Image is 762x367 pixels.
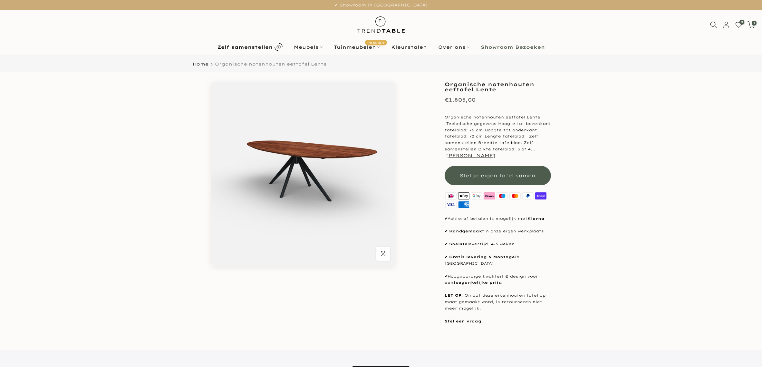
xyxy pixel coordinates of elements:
p: in [GEOGRAPHIC_DATA] [445,254,551,267]
strong: ✔ [445,274,448,279]
a: 1 [748,21,755,28]
p: in onze eigen werkplaats [445,228,551,235]
span: Stel je eigen tafel samen [460,173,535,178]
img: apple pay [457,192,470,200]
b: Zelf samenstellen [217,45,273,49]
p: levertijd 4-6 weken [445,241,551,248]
div: €1.805,00 [445,95,476,105]
img: master [509,192,522,200]
span: Populair [365,40,387,45]
span: 1 [752,21,757,25]
a: Showroom Bezoeken [475,43,550,51]
strong: ✔ [445,255,448,259]
p: Achteraf betalen is mogelijk met [445,216,551,222]
strong: toegankelijke prijs [453,280,501,285]
p: Organische notenhouten eettafel Lente Technische gegevens Hoogte tot bovenkant tafelblad: 76 cm H... [445,114,551,159]
a: 0 [735,21,742,28]
strong: Handgemaakt [449,229,484,233]
span: Organische notenhouten eettafel Lente [215,61,327,66]
a: Kleurstalen [385,43,432,51]
button: [PERSON_NAME] [446,153,495,158]
a: Over ons [432,43,475,51]
a: Stel een vraag [445,319,481,323]
strong: LET OP [445,293,461,298]
img: ideal [445,192,458,200]
button: Stel je eigen tafel samen [445,166,551,185]
a: Zelf samenstellen [212,41,288,53]
a: Home [193,62,208,66]
a: TuinmeubelenPopulair [328,43,385,51]
img: shopify pay [534,192,547,200]
a: Meubels [288,43,328,51]
strong: ✔ [445,229,448,233]
b: Showroom Bezoeken [481,45,545,49]
img: klarna [483,192,496,200]
p: : Omdat deze eikenhouten tafel op maat gemaakt word, is retourneren niet meer mogelijk. [445,292,551,311]
strong: ✔ [445,216,448,221]
strong: Klarna [527,216,545,221]
strong: ✔ [445,242,448,246]
p: Hoogwaardige kwaliteit & design voor een . [445,273,551,286]
strong: Gratis levering & Montage [449,255,515,259]
img: trend-table [353,10,409,39]
h1: Organische notenhouten eettafel Lente [445,82,551,92]
img: google pay [470,192,483,200]
img: paypal [521,192,534,200]
span: 0 [739,20,744,25]
img: american express [457,200,470,209]
img: visa [445,200,458,209]
strong: Snelste [449,242,468,246]
img: maestro [496,192,509,200]
p: ✔ Showroom in [GEOGRAPHIC_DATA] [8,2,754,9]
